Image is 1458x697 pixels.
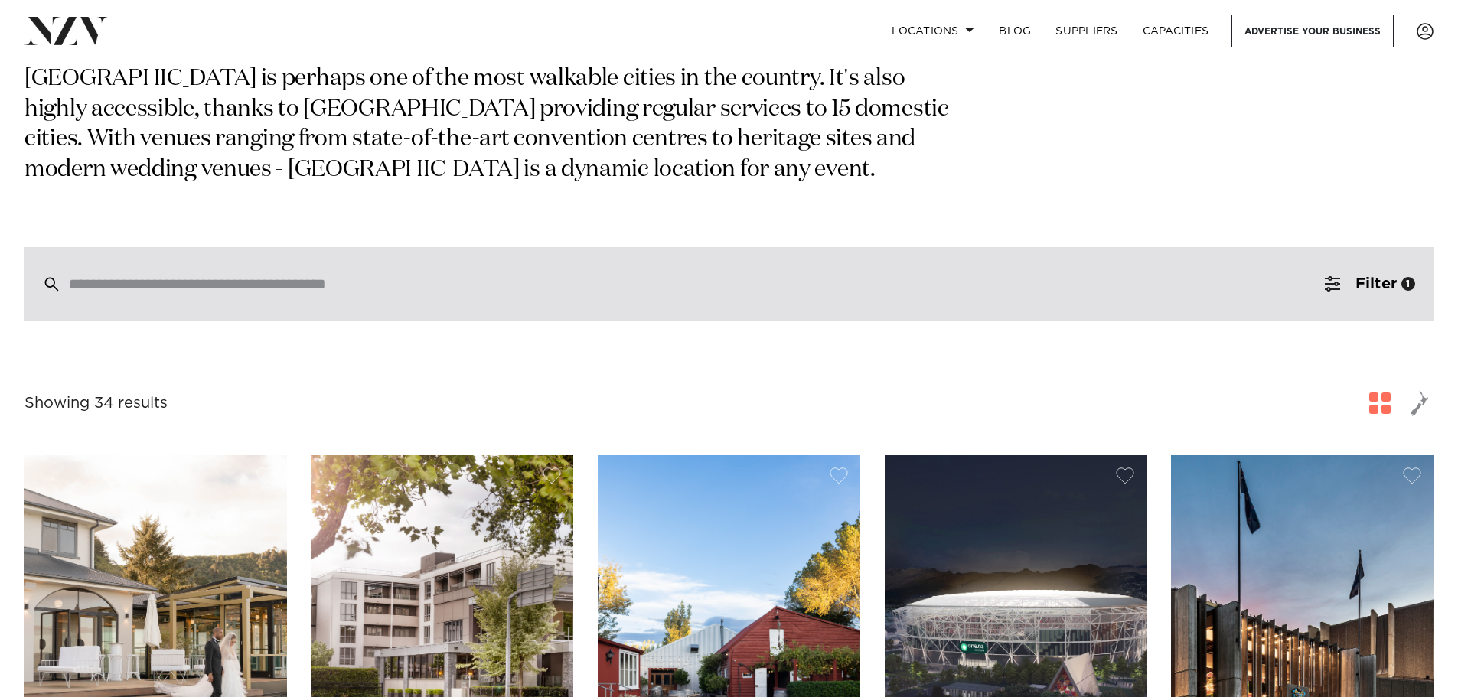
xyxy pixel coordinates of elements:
button: Filter1 [1306,247,1434,321]
div: Showing 34 results [24,392,168,415]
div: 1 [1401,277,1415,291]
a: Capacities [1130,15,1222,47]
a: SUPPLIERS [1043,15,1130,47]
span: Filter [1355,276,1397,292]
a: BLOG [987,15,1043,47]
a: Advertise your business [1231,15,1394,47]
img: nzv-logo.png [24,17,108,44]
a: Locations [879,15,987,47]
